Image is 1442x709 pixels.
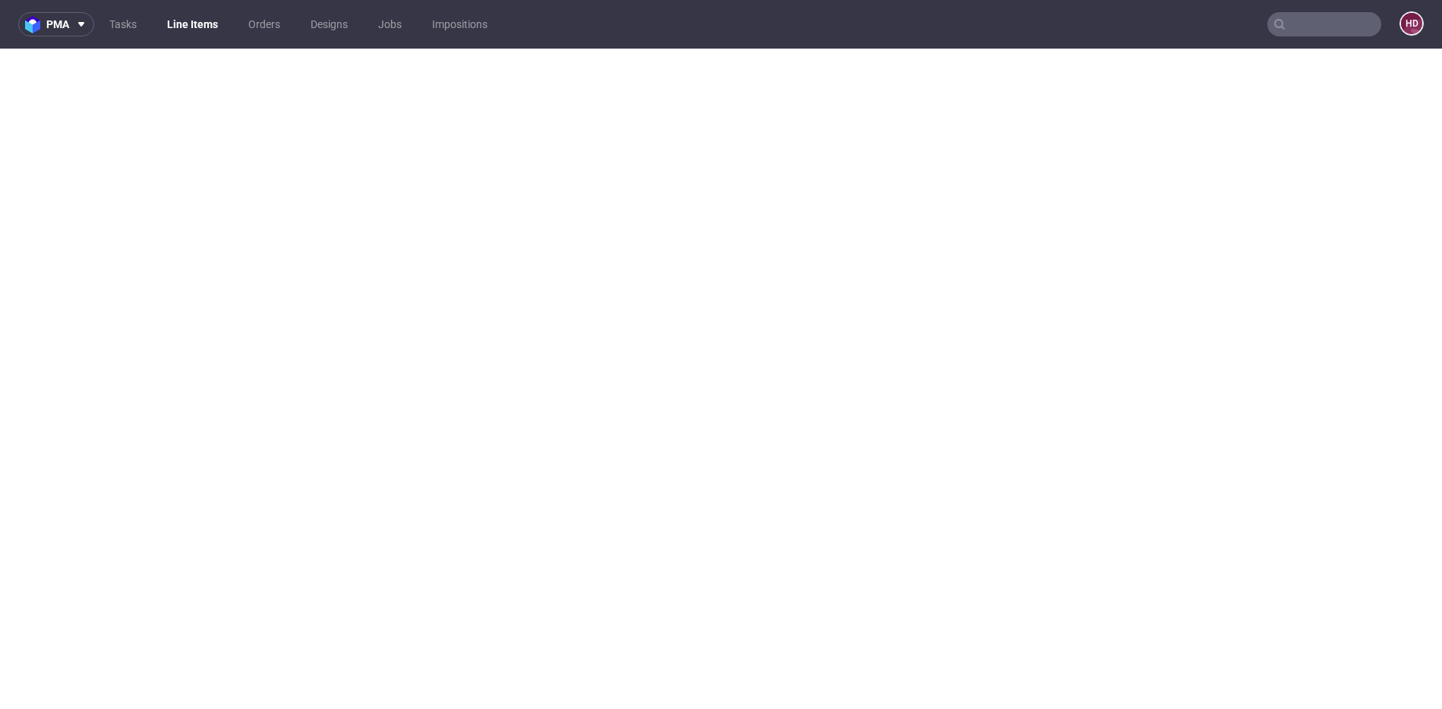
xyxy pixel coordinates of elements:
[18,12,94,36] button: pma
[158,12,227,36] a: Line Items
[423,12,497,36] a: Impositions
[46,19,69,30] span: pma
[301,12,357,36] a: Designs
[239,12,289,36] a: Orders
[1401,13,1422,34] figcaption: HD
[100,12,146,36] a: Tasks
[25,16,46,33] img: logo
[369,12,411,36] a: Jobs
